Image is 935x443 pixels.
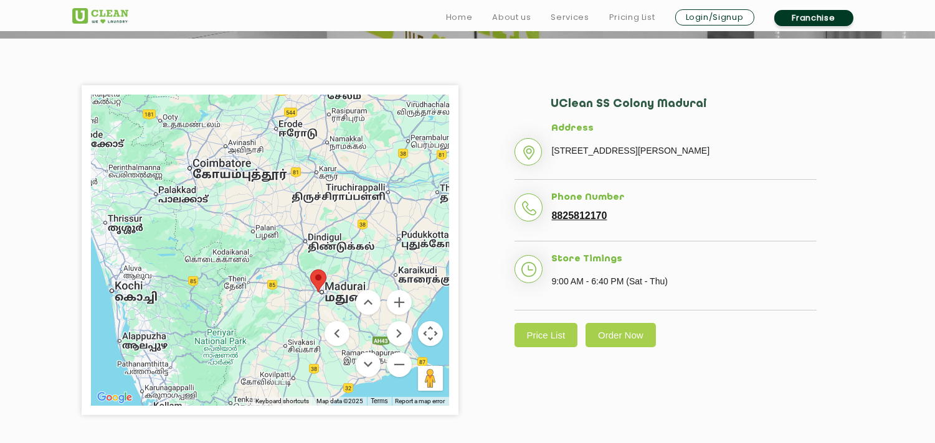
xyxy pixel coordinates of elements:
a: About us [492,10,531,25]
button: Keyboard shortcuts [255,397,309,406]
button: Map camera controls [418,321,443,346]
a: 8825812170 [552,210,607,222]
img: Google [94,389,135,406]
a: Home [446,10,473,25]
a: Services [551,10,589,25]
button: Move down [356,352,381,377]
button: Move up [356,290,381,315]
button: Move right [387,321,412,346]
button: Zoom in [387,290,412,315]
button: Move left [325,321,349,346]
h5: Address [552,123,817,134]
button: Drag Pegman onto the map to open Street View [418,366,443,391]
a: Pricing List [609,10,655,25]
a: Login/Signup [675,9,754,26]
span: Map data ©2025 [316,398,363,404]
button: Zoom out [387,352,412,377]
a: Terms [371,397,387,406]
p: [STREET_ADDRESS][PERSON_NAME] [552,141,817,160]
img: UClean Laundry and Dry Cleaning [72,8,128,24]
a: Price List [515,323,578,347]
a: Open this area in Google Maps (opens a new window) [94,389,135,406]
h5: Phone Number [552,192,817,203]
h2: UClean SS Colony Madurai [551,98,817,123]
a: Order Now [586,323,656,347]
h5: Store Timings [552,254,817,265]
a: Report a map error [396,397,445,406]
a: Franchise [774,10,853,26]
p: 9:00 AM - 6:40 PM (Sat - Thu) [552,272,817,291]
